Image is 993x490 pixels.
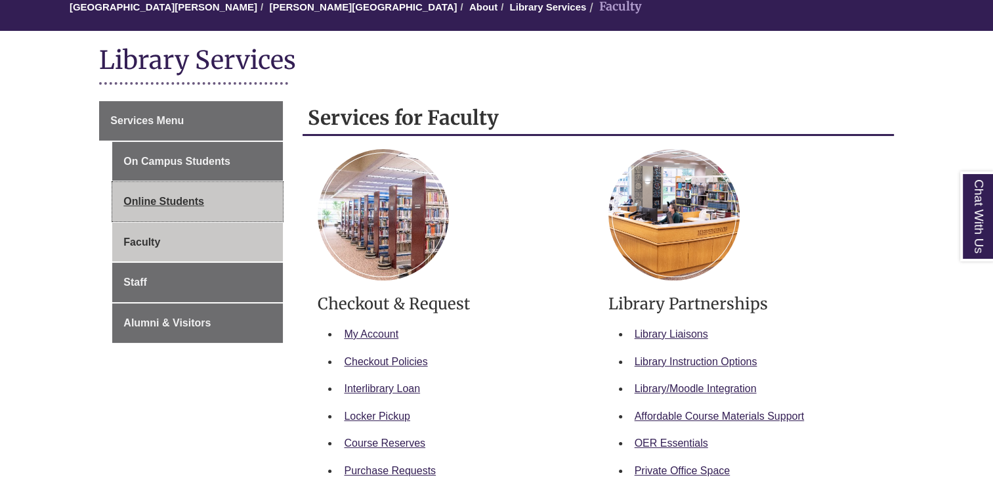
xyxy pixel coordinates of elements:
a: My Account [344,328,398,340]
a: Online Students [112,182,283,221]
h3: Library Partnerships [608,294,879,314]
a: On Campus Students [112,142,283,181]
a: Checkout Policies [344,356,427,367]
a: About [469,1,497,12]
a: Library/Moodle Integration [635,383,757,394]
div: Guide Page Menu [99,101,283,343]
a: [PERSON_NAME][GEOGRAPHIC_DATA] [269,1,457,12]
a: [GEOGRAPHIC_DATA][PERSON_NAME] [70,1,257,12]
a: Purchase Requests [344,465,436,476]
a: Affordable Course Materials Support [635,411,805,422]
a: Library Instruction Options [635,356,757,367]
a: Course Reserves [344,437,425,449]
a: Faculty [112,223,283,262]
a: Library Services [510,1,587,12]
h1: Library Services [99,44,893,79]
a: Private Office Space [635,465,730,476]
a: Library Liaisons [635,328,708,340]
a: Locker Pickup [344,411,410,422]
h3: Checkout & Request [318,294,588,314]
a: Interlibrary Loan [344,383,420,394]
a: OER Essentials [635,437,708,449]
span: Services Menu [110,115,184,126]
a: Alumni & Visitors [112,303,283,343]
a: Services Menu [99,101,283,141]
h2: Services for Faculty [303,101,893,136]
a: Staff [112,263,283,302]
